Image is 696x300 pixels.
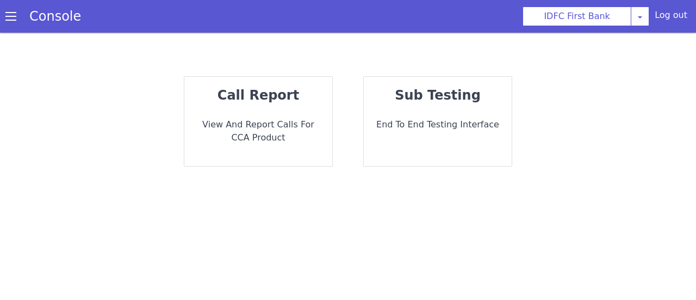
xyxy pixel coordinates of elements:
button: IDFC First Bank [523,7,631,26]
p: View and report calls for CCA Product [193,118,324,144]
strong: call report [217,88,299,103]
a: Console [16,9,94,24]
p: End to End Testing Interface [372,118,503,131]
strong: sub testing [395,88,481,103]
div: Log out [655,9,687,26]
